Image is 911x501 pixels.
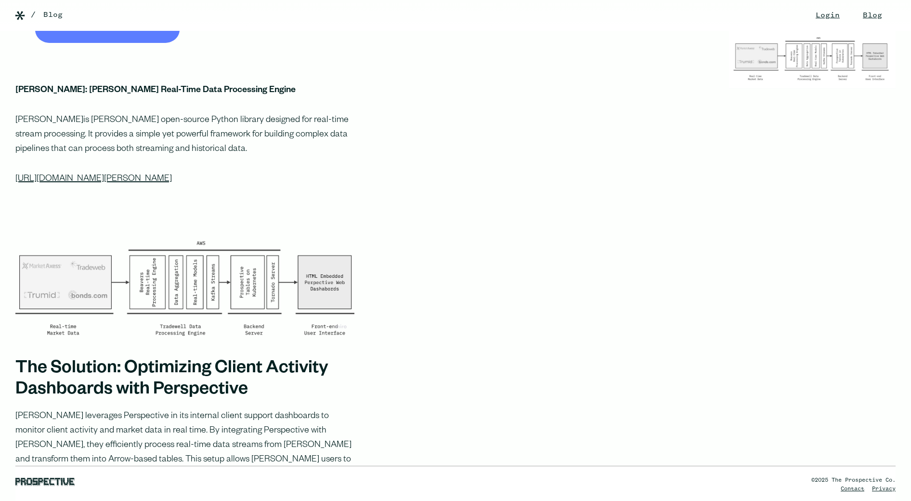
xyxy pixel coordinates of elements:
p: is [PERSON_NAME] open-source Python library designed for real-time stream processing. It provides... [15,113,354,157]
a: [URL][DOMAIN_NAME][PERSON_NAME] [15,175,172,184]
div: ©2025 The Prospective Co. [811,476,896,485]
a: Blog [43,9,63,21]
p: ‍ [15,202,354,217]
a: [PERSON_NAME] [15,116,83,125]
div: / [31,9,36,21]
p: [PERSON_NAME] leverages Perspective in its internal client support dashboards to monitor client a... [15,409,354,496]
a: Contact [841,486,864,492]
strong: [PERSON_NAME]: [PERSON_NAME] Real-Time Data Processing Engine [15,86,296,95]
a: Privacy [872,486,896,492]
strong: The Solution: Optimizing Client Activity Dashboards with Perspective [15,360,328,401]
